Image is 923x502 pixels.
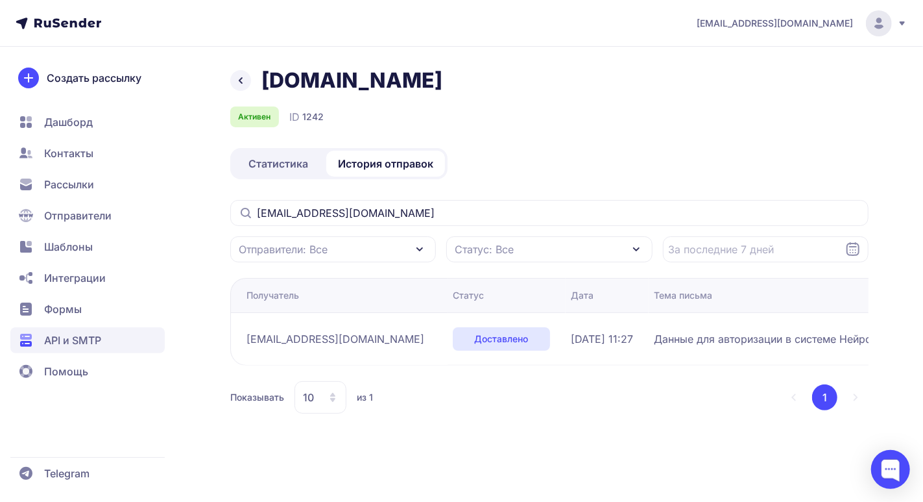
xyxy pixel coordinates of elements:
[44,301,82,317] span: Формы
[812,384,837,410] button: 1
[571,331,633,347] span: [DATE] 11:27
[261,68,442,94] h1: [DOMAIN_NAME]
[44,270,106,286] span: Интеграции
[663,236,869,262] input: Datepicker input
[239,112,271,122] span: Активен
[289,109,324,125] div: ID
[338,156,433,171] span: История отправок
[47,70,141,86] span: Создать рассылку
[357,391,373,404] span: из 1
[239,242,328,257] span: Отправители: Все
[475,333,529,345] span: Доставлено
[697,17,853,30] span: [EMAIL_ADDRESS][DOMAIN_NAME]
[230,391,284,404] span: Показывать
[233,151,324,177] a: Статистика
[44,208,112,223] span: Отправители
[44,239,93,255] span: Шаблоны
[230,200,869,226] input: Поиск
[303,390,314,405] span: 10
[246,331,424,347] span: [EMAIL_ADDRESS][DOMAIN_NAME]
[44,466,90,481] span: Telegram
[571,289,593,302] div: Дата
[654,289,712,302] div: Тема письма
[453,289,484,302] div: Статус
[455,242,514,257] span: Статус: Все
[246,289,299,302] div: Получатель
[44,333,101,348] span: API и SMTP
[326,151,445,177] a: История отправок
[44,114,93,130] span: Дашборд
[302,110,324,123] span: 1242
[44,364,88,379] span: Помощь
[44,145,93,161] span: Контакты
[44,177,94,192] span: Рассылки
[248,156,308,171] span: Статистика
[10,460,165,486] a: Telegram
